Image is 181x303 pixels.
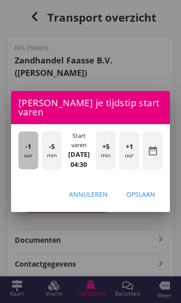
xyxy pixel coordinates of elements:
[70,160,87,169] strong: 04:30
[102,142,110,152] span: +5
[25,142,31,152] span: -1
[147,145,158,156] i: date_range
[68,150,90,159] strong: [DATE]
[126,189,155,199] div: Opslaan
[126,142,133,152] span: +1
[42,131,62,169] div: min
[119,131,139,169] div: uur
[49,142,55,152] span: -5
[69,189,108,199] div: Annuleren
[18,131,38,169] div: uur
[65,131,92,149] div: Start varen
[96,131,116,169] div: min
[119,186,163,203] button: Opslaan
[62,186,115,203] button: Annuleren
[11,91,170,124] div: [PERSON_NAME] je tijdstip start varen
